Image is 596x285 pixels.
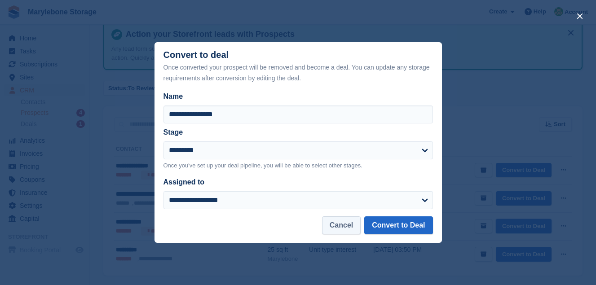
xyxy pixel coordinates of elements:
p: Once you've set up your deal pipeline, you will be able to select other stages. [163,161,433,170]
button: close [573,9,587,23]
label: Stage [163,128,183,136]
button: Cancel [322,216,361,234]
label: Assigned to [163,178,205,186]
div: Once converted your prospect will be removed and become a deal. You can update any storage requir... [163,62,433,83]
label: Name [163,91,433,102]
button: Convert to Deal [364,216,433,234]
div: Convert to deal [163,50,433,83]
